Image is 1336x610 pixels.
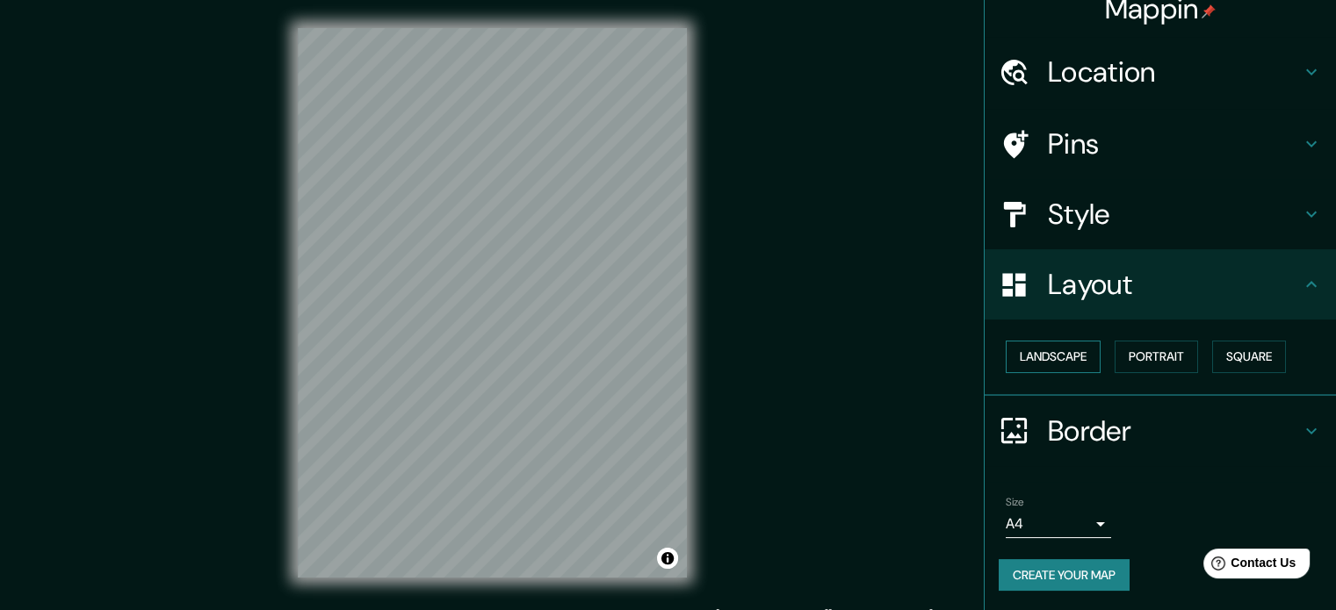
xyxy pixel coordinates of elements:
label: Size [1006,494,1024,509]
canvas: Map [298,28,687,578]
h4: Style [1048,197,1301,232]
div: Border [985,396,1336,466]
div: A4 [1006,510,1111,538]
button: Create your map [999,559,1130,592]
h4: Location [1048,54,1301,90]
button: Landscape [1006,341,1101,373]
div: Location [985,37,1336,107]
div: Pins [985,109,1336,179]
button: Portrait [1115,341,1198,373]
img: pin-icon.png [1202,4,1216,18]
h4: Layout [1048,267,1301,302]
button: Square [1212,341,1286,373]
h4: Pins [1048,126,1301,161]
h4: Border [1048,413,1301,449]
iframe: Help widget launcher [1180,542,1317,591]
button: Toggle attribution [657,548,678,569]
div: Layout [985,249,1336,319]
div: Style [985,179,1336,249]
